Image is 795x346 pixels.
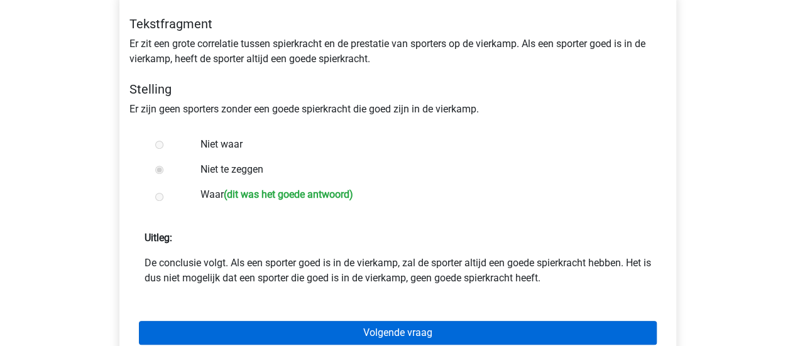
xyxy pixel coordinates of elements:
[139,321,657,345] a: Volgende vraag
[200,162,635,177] label: Niet te zeggen
[145,232,172,244] strong: Uitleg:
[224,188,353,200] h6: (dit was het goede antwoord)
[200,137,635,152] label: Niet waar
[129,16,666,31] h5: Tekstfragment
[129,82,666,97] h5: Stelling
[120,6,676,127] div: Er zit een grote correlatie tussen spierkracht en de prestatie van sporters op de vierkamp. Als e...
[200,187,635,205] label: Waar
[145,256,651,286] p: De conclusie volgt. Als een sporter goed is in de vierkamp, zal de sporter altijd een goede spier...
